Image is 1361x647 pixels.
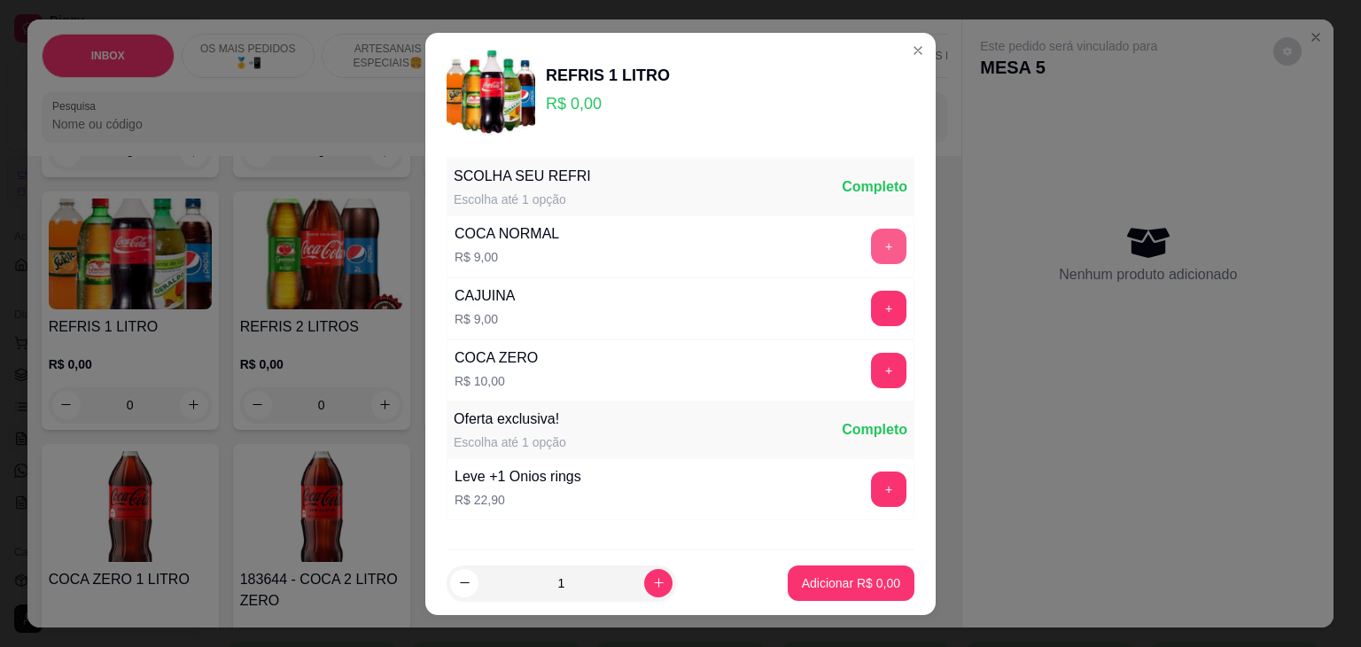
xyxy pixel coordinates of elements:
button: add [871,353,906,388]
button: add [871,472,906,507]
img: product-image [447,47,535,136]
button: Close [904,36,932,65]
button: add [871,291,906,326]
div: Escolha até 1 opção [454,433,566,451]
div: Oferta exclusiva! [454,409,566,430]
p: R$ 9,00 [455,248,559,266]
div: Completo [842,176,907,198]
div: Completo [842,419,907,440]
button: Adicionar R$ 0,00 [788,565,914,601]
button: increase-product-quantity [644,569,673,597]
div: COCA NORMAL [455,223,559,245]
button: decrease-product-quantity [450,569,478,597]
button: add [871,229,906,264]
p: R$ 22,90 [455,491,581,509]
div: CAJUINA [455,285,515,307]
div: COCA ZERO [455,347,538,369]
p: R$ 10,00 [455,372,538,390]
div: Escolha até 1 opção [454,191,591,208]
p: R$ 9,00 [455,310,515,328]
p: Adicionar R$ 0,00 [802,574,900,592]
div: SCOLHA SEU REFRI [454,166,591,187]
div: Leve +1 Onios rings [455,466,581,487]
p: R$ 0,00 [546,91,670,116]
div: REFRIS 1 LITRO [546,63,670,88]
